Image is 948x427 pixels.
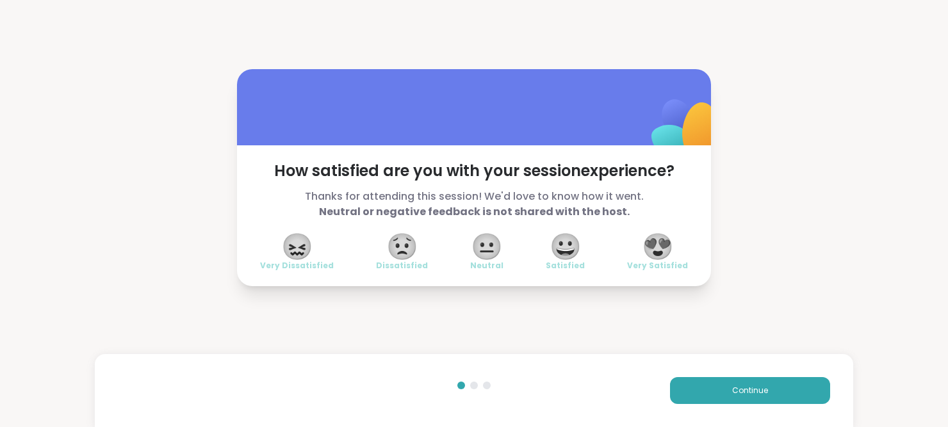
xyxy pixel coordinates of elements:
[470,261,503,271] span: Neutral
[621,66,749,193] img: ShareWell Logomark
[546,261,585,271] span: Satisfied
[550,235,582,258] span: 😀
[281,235,313,258] span: 😖
[642,235,674,258] span: 😍
[627,261,688,271] span: Very Satisfied
[260,189,688,220] span: Thanks for attending this session! We'd love to know how it went.
[732,385,768,396] span: Continue
[670,377,830,404] button: Continue
[319,204,630,219] b: Neutral or negative feedback is not shared with the host.
[386,235,418,258] span: 😟
[471,235,503,258] span: 😐
[260,261,334,271] span: Very Dissatisfied
[260,161,688,181] span: How satisfied are you with your session experience?
[376,261,428,271] span: Dissatisfied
